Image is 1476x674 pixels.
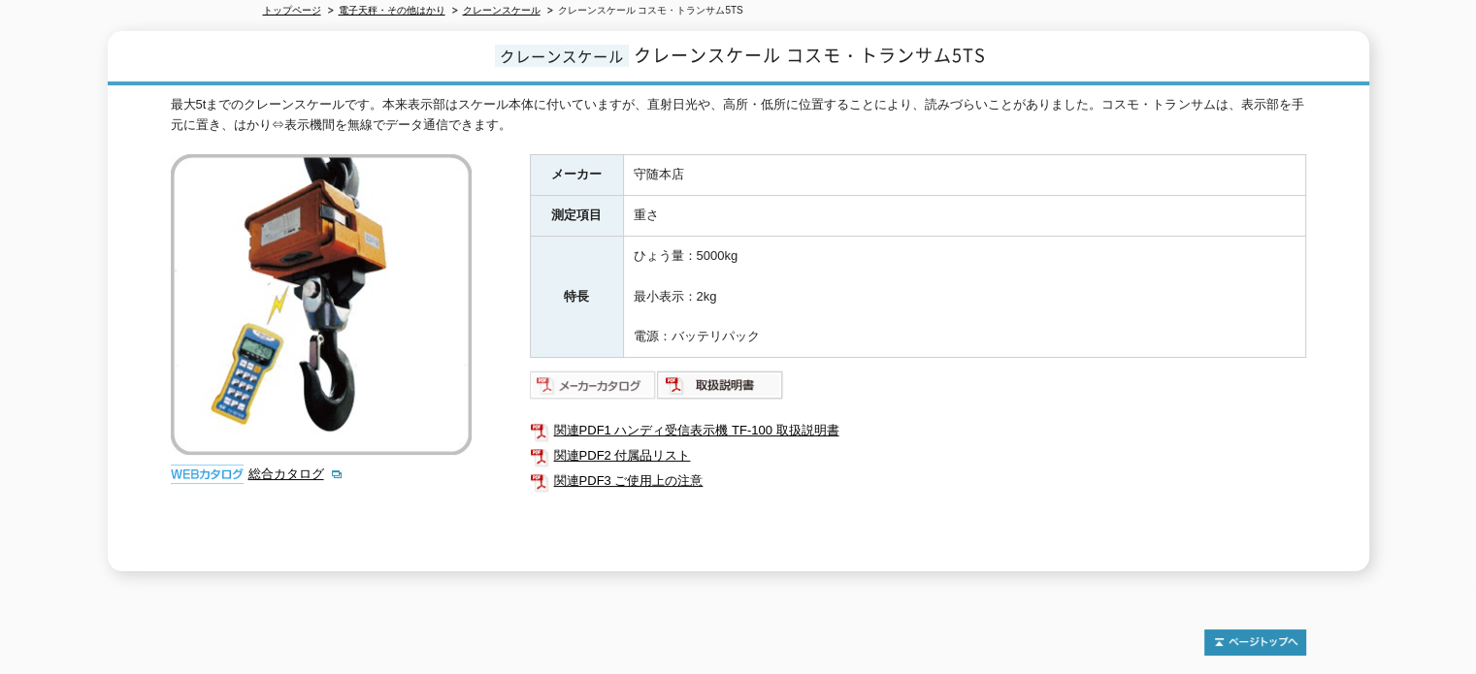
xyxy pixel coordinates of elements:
a: 関連PDF3 ご使用上の注意 [530,468,1306,494]
th: メーカー [530,155,623,196]
a: クレーンスケール [463,5,541,16]
a: 取扱説明書 [657,382,784,397]
a: 関連PDF1 ハンディ受信表示機 TF-100 取扱説明書 [530,418,1306,443]
a: 電子天秤・その他はかり [339,5,445,16]
a: トップページ [263,5,321,16]
td: 重さ [623,196,1305,237]
img: メーカーカタログ [530,369,657,401]
img: クレーンスケール コスモ・トランサム5TS [171,154,472,455]
li: クレーンスケール コスモ・トランサム5TS [543,1,743,21]
span: クレーンスケール コスモ・トランサム5TS [634,42,986,68]
th: 測定項目 [530,196,623,237]
a: メーカーカタログ [530,382,657,397]
img: トップページへ [1204,629,1306,656]
td: ひょう量：5000kg 最小表示：2kg 電源：バッテリパック [623,237,1305,358]
th: 特長 [530,237,623,358]
div: 最大5tまでのクレーンスケールです。本来表示部はスケール本体に付いていますが、直射日光や、高所・低所に位置することにより、読みづらいことがありました。コスモ・トランサムは、表示部を手元に置き、は... [171,95,1306,136]
a: 関連PDF2 付属品リスト [530,443,1306,468]
span: クレーンスケール [495,45,629,67]
img: webカタログ [171,465,244,484]
a: 総合カタログ [248,466,344,481]
td: 守随本店 [623,155,1305,196]
img: 取扱説明書 [657,369,784,401]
